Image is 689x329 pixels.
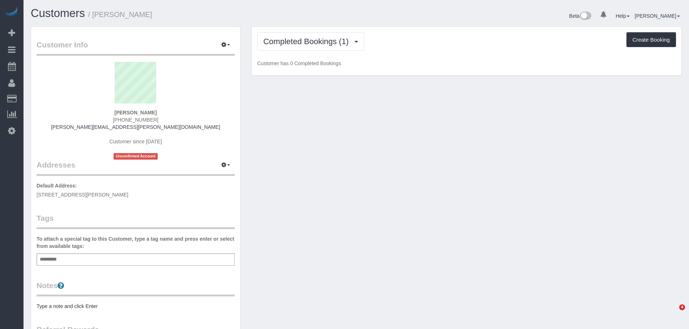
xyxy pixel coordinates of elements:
[31,7,85,20] a: Customers
[616,13,630,19] a: Help
[626,32,676,47] button: Create Booking
[664,304,682,322] iframe: Intercom live chat
[51,124,220,130] a: [PERSON_NAME][EMAIL_ADDRESS][PERSON_NAME][DOMAIN_NAME]
[37,192,128,198] span: [STREET_ADDRESS][PERSON_NAME]
[263,37,352,46] span: Completed Bookings (1)
[113,117,158,123] span: [PHONE_NUMBER]
[579,12,591,21] img: New interface
[37,235,235,250] label: To attach a special tag to this Customer, type a tag name and press enter or select from availabl...
[114,110,157,115] strong: [PERSON_NAME]
[37,280,235,296] legend: Notes
[37,213,235,229] legend: Tags
[257,60,676,67] p: Customer has 0 Completed Bookings
[37,182,77,189] label: Default Address:
[37,39,235,56] legend: Customer Info
[88,10,152,18] small: / [PERSON_NAME]
[109,139,162,144] span: Customer since [DATE]
[4,7,19,17] img: Automaid Logo
[114,153,158,159] span: Unconfirmed Account
[679,304,685,310] span: 4
[37,303,235,310] pre: Type a note and click Enter
[257,32,364,51] button: Completed Bookings (1)
[635,13,680,19] a: [PERSON_NAME]
[569,13,592,19] a: Beta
